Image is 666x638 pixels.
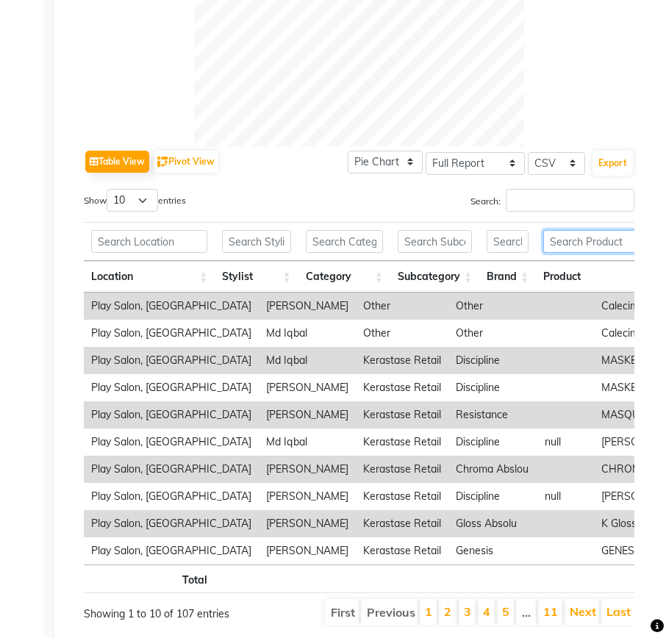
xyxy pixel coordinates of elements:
td: [PERSON_NAME] [259,293,356,320]
button: Table View [85,151,149,173]
input: Search: [506,189,634,212]
td: [PERSON_NAME] [259,537,356,564]
td: Play Salon, [GEOGRAPHIC_DATA] [84,320,259,347]
label: Search: [470,189,634,212]
td: Kerastase Retail [356,347,448,374]
td: [PERSON_NAME] [259,374,356,401]
td: [PERSON_NAME] [259,510,356,537]
td: Kerastase Retail [356,537,448,564]
td: Discipline [448,347,537,374]
td: Other [356,320,448,347]
td: Play Salon, [GEOGRAPHIC_DATA] [84,483,259,510]
button: Export [592,151,633,176]
a: 3 [464,604,470,619]
td: [PERSON_NAME] [259,401,356,429]
input: Search Subcategory [398,230,472,253]
a: 5 [502,604,509,619]
input: Search Brand [487,230,529,253]
th: Stylist: activate to sort column ascending [215,261,298,293]
td: Other [356,293,448,320]
img: pivot.png [157,157,168,168]
td: Resistance [448,401,537,429]
td: Md Iqbal [259,347,356,374]
td: null [537,483,594,510]
td: [PERSON_NAME] [259,483,356,510]
td: Play Salon, [GEOGRAPHIC_DATA] [84,374,259,401]
td: [PERSON_NAME] [259,456,356,483]
td: Play Salon, [GEOGRAPHIC_DATA] [84,510,259,537]
a: 11 [543,604,557,619]
button: Pivot View [154,151,218,173]
td: Play Salon, [GEOGRAPHIC_DATA] [84,293,259,320]
td: Genesis [448,537,537,564]
td: Discipline [448,483,537,510]
input: Search Category [306,230,383,253]
td: Kerastase Retail [356,456,448,483]
td: Play Salon, [GEOGRAPHIC_DATA] [84,429,259,456]
a: Last [606,604,629,619]
a: 4 [483,604,490,619]
td: Md Iqbal [259,320,356,347]
td: Kerastase Retail [356,510,448,537]
a: Next [570,604,594,619]
td: Kerastase Retail [356,374,448,401]
td: Kerastase Retail [356,429,448,456]
select: Showentries [107,189,158,212]
td: Play Salon, [GEOGRAPHIC_DATA] [84,401,259,429]
input: Search Location [91,230,207,253]
th: Total [84,564,215,593]
td: Chroma Abslou [448,456,537,483]
td: Play Salon, [GEOGRAPHIC_DATA] [84,347,259,374]
td: Other [448,293,537,320]
label: Show entries [84,189,186,212]
a: 2 [444,604,451,619]
input: Search Stylist [222,230,290,253]
td: Play Salon, [GEOGRAPHIC_DATA] [84,537,259,564]
td: null [537,429,594,456]
td: Gloss Absolu [448,510,537,537]
td: Other [448,320,537,347]
th: Brand: activate to sort column ascending [479,261,536,293]
th: Category: activate to sort column ascending [298,261,390,293]
td: Kerastase Retail [356,401,448,429]
td: Play Salon, [GEOGRAPHIC_DATA] [84,456,259,483]
th: Location: activate to sort column ascending [84,261,215,293]
td: Kerastase Retail [356,483,448,510]
td: Discipline [448,374,537,401]
td: Discipline [448,429,537,456]
a: 1 [425,604,432,619]
th: Subcategory: activate to sort column ascending [390,261,479,293]
td: Md Iqbal [259,429,356,456]
div: Showing 1 to 10 of 107 entries [84,598,301,622]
